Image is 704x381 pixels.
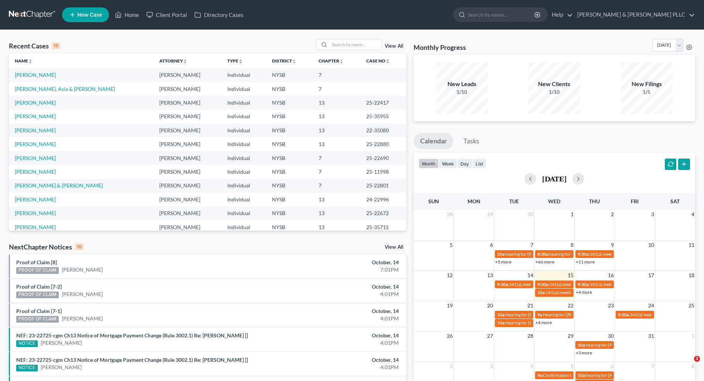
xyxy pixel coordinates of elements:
[221,151,266,165] td: Individual
[414,133,453,149] a: Calendar
[549,251,606,257] span: hearing for [PERSON_NAME]
[15,58,33,64] a: Nameunfold_more
[360,123,406,137] td: 22-35080
[505,312,563,317] span: Hearing for [PERSON_NAME]
[15,99,56,106] a: [PERSON_NAME]
[221,193,266,206] td: Individual
[276,315,399,322] div: 4:01PM
[153,96,221,109] td: [PERSON_NAME]
[576,289,592,295] a: +4 more
[497,282,508,287] span: 9:30a
[153,68,221,82] td: [PERSON_NAME]
[548,8,573,21] a: Help
[266,193,313,206] td: NYSB
[505,320,563,326] span: Hearing for [PERSON_NAME]
[486,331,494,340] span: 27
[15,155,56,161] a: [PERSON_NAME]
[266,110,313,123] td: NYSB
[15,141,56,147] a: [PERSON_NAME]
[159,58,187,64] a: Attorneyunfold_more
[589,251,700,257] span: 341(a) meeting for [PERSON_NAME] & [PERSON_NAME]
[486,301,494,310] span: 20
[457,133,486,149] a: Tasks
[688,241,695,249] span: 11
[688,271,695,280] span: 18
[650,362,655,371] span: 7
[567,271,574,280] span: 15
[439,159,457,169] button: week
[419,159,439,169] button: month
[578,251,589,257] span: 9:30a
[537,312,542,317] span: 9a
[543,373,627,378] span: Confirmation hearing for [PERSON_NAME]
[530,362,534,371] span: 4
[221,220,266,234] td: Individual
[527,210,534,219] span: 30
[527,301,534,310] span: 21
[111,8,143,21] a: Home
[221,137,266,151] td: Individual
[360,193,406,206] td: 24-22996
[15,72,56,78] a: [PERSON_NAME]
[153,207,221,220] td: [PERSON_NAME]
[15,224,56,230] a: [PERSON_NAME]
[610,210,615,219] span: 2
[385,44,403,49] a: View All
[276,307,399,315] div: October, 14
[221,179,266,193] td: Individual
[313,123,360,137] td: 13
[436,88,488,96] div: 1/10
[153,151,221,165] td: [PERSON_NAME]
[77,12,102,18] span: New Case
[153,165,221,178] td: [PERSON_NAME]
[313,110,360,123] td: 13
[497,320,504,326] span: 10a
[62,290,103,298] a: [PERSON_NAME]
[15,210,56,216] a: [PERSON_NAME]
[586,373,643,378] span: hearing for [PERSON_NAME]
[607,271,615,280] span: 16
[694,356,700,362] span: 2
[143,8,191,21] a: Client Portal
[497,312,504,317] span: 10a
[570,241,574,249] span: 8
[62,315,103,322] a: [PERSON_NAME]
[537,290,545,295] span: 10a
[497,251,504,257] span: 10a
[570,362,574,371] span: 5
[313,68,360,82] td: 7
[360,207,406,220] td: 25-22672
[266,82,313,96] td: NYSB
[227,58,243,64] a: Typeunfold_more
[631,198,639,204] span: Fri
[360,220,406,234] td: 25-35715
[578,282,589,287] span: 9:30a
[276,266,399,273] div: 7:01PM
[16,316,59,323] div: PROOF OF CLAIM
[221,123,266,137] td: Individual
[16,267,59,274] div: PROOF OF CLAIM
[153,193,221,206] td: [PERSON_NAME]
[238,59,243,64] i: unfold_more
[576,350,592,356] a: +3 more
[276,290,399,298] div: 4:01PM
[153,82,221,96] td: [PERSON_NAME]
[567,331,574,340] span: 29
[366,58,390,64] a: Case Nounfold_more
[576,259,595,265] a: +11 more
[495,259,511,265] a: +5 more
[221,68,266,82] td: Individual
[610,241,615,249] span: 9
[360,96,406,109] td: 25-22417
[509,282,580,287] span: 341(a) meeting for [PERSON_NAME]
[647,271,655,280] span: 17
[191,8,247,21] a: Directory Cases
[339,59,344,64] i: unfold_more
[589,282,661,287] span: 341(a) meeting for [PERSON_NAME]
[570,210,574,219] span: 1
[15,86,115,92] a: [PERSON_NAME], Asia & [PERSON_NAME]
[446,331,453,340] span: 26
[266,165,313,178] td: NYSB
[647,331,655,340] span: 31
[360,110,406,123] td: 25-35955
